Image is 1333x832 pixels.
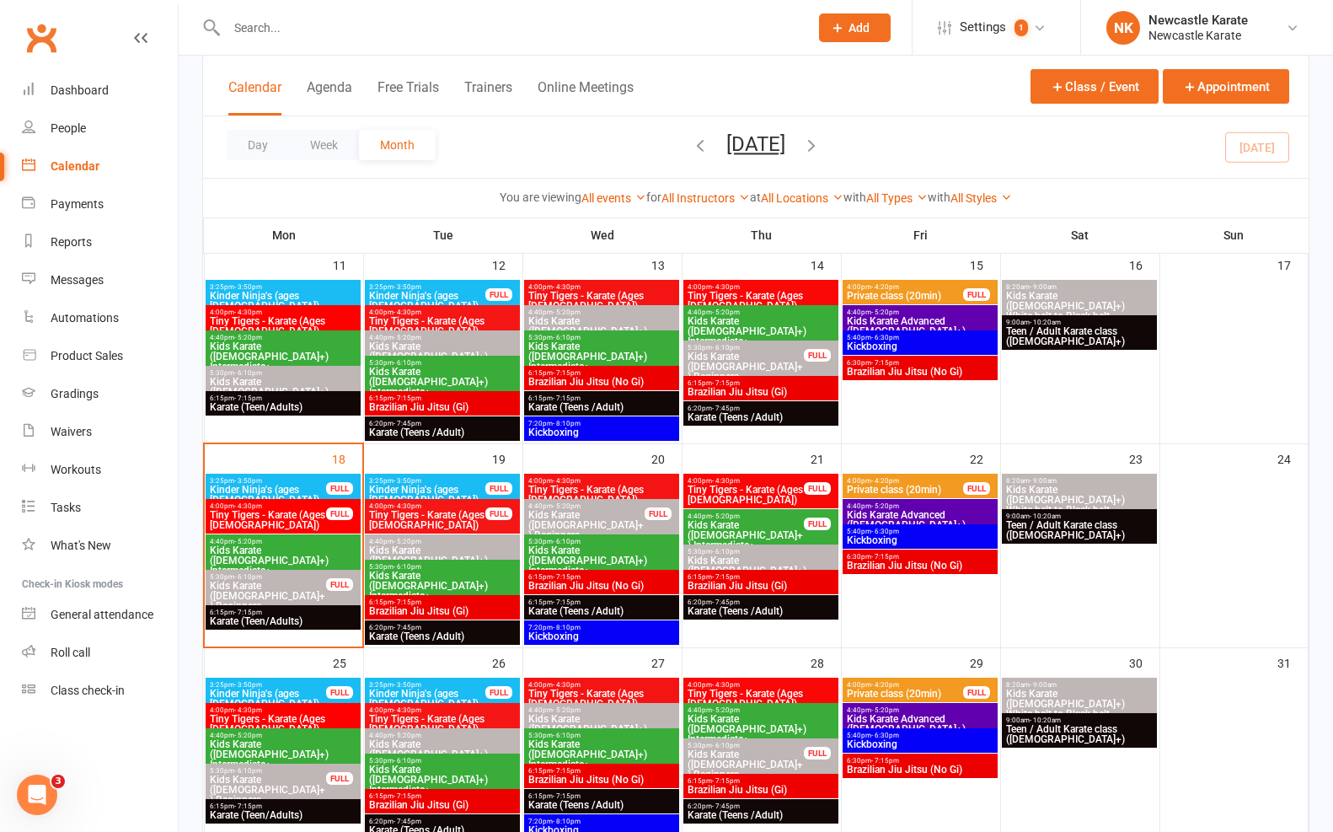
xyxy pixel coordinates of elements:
span: Kids Karate Advanced ([DEMOGRAPHIC_DATA]+) [846,510,994,530]
span: 4:00pm [527,477,676,485]
div: 13 [651,250,682,278]
span: - 4:30pm [393,502,421,510]
span: Tiny Tigers - Karate (Ages [DEMOGRAPHIC_DATA]) [209,316,357,336]
span: - 10:20am [1030,513,1061,520]
span: 4:40pm [687,706,835,714]
span: 6:15pm [527,599,676,606]
span: 5:30pm [368,563,517,571]
a: Messages [22,261,178,299]
span: 5:30pm [209,369,357,377]
span: - 4:30pm [393,706,421,714]
span: Kinder Ninja's (ages [DEMOGRAPHIC_DATA]) [368,485,486,505]
span: 4:40pm [368,538,517,545]
span: Kids Karate ([DEMOGRAPHIC_DATA]+) White belt to Black belt [1005,689,1154,719]
span: 5:40pm [846,528,994,535]
span: 5:30pm [527,334,676,341]
span: 5:30pm [527,538,676,545]
span: Karate (Teens /Adult) [368,427,517,437]
div: FULL [326,686,353,699]
div: 21 [811,444,841,472]
span: - 4:30pm [553,477,581,485]
a: Payments [22,185,178,223]
span: - 5:20pm [871,309,899,316]
div: 15 [970,250,1000,278]
span: - 7:15pm [712,379,740,387]
th: Sun [1159,217,1309,253]
span: 4:00pm [209,309,357,316]
button: Month [359,130,436,160]
span: 6:15pm [527,369,676,377]
div: 25 [333,648,363,676]
span: - 5:20pm [234,334,262,341]
a: General attendance kiosk mode [22,596,178,634]
div: 26 [492,648,522,676]
span: 6:15pm [368,395,517,402]
button: Week [289,130,359,160]
div: 22 [970,444,1000,472]
div: 29 [970,648,1000,676]
span: Karate (Teens /Adult) [527,606,676,616]
a: Gradings [22,375,178,413]
span: Brazilian Jiu Jitsu (Gi) [687,581,835,591]
div: Reports [51,235,92,249]
strong: at [750,191,761,204]
strong: for [646,191,661,204]
span: Brazilian Jiu Jitsu (No Gi) [527,377,676,387]
th: Tue [363,217,522,253]
span: Kids Karate ([DEMOGRAPHIC_DATA]+) Intermediate+ [527,341,676,372]
button: Online Meetings [538,79,634,115]
span: 6:15pm [209,609,357,616]
span: 8:20am [1005,283,1154,291]
span: Private class (20min) [846,291,964,301]
span: 3:25pm [368,477,486,485]
div: FULL [485,507,512,520]
span: - 7:45pm [712,599,740,606]
span: Karate (Teen/Adults) [209,616,357,626]
span: - 7:15pm [393,395,421,402]
div: Workouts [51,463,101,476]
a: Clubworx [20,17,62,59]
span: Kids Karate ([DEMOGRAPHIC_DATA]+) White belt to Black belt [1005,291,1154,321]
div: Messages [51,273,104,287]
div: FULL [485,288,512,301]
span: 7:20pm [527,420,676,427]
button: Day [227,130,289,160]
span: - 7:15pm [871,553,899,561]
span: 4:00pm [846,283,964,291]
span: Kids Karate ([DEMOGRAPHIC_DATA]+) Beginners [687,352,805,382]
span: - 6:10pm [553,334,581,341]
span: - 7:45pm [393,420,421,427]
span: Tiny Tigers - Karate (Ages [DEMOGRAPHIC_DATA]) [687,689,835,709]
span: 6:30pm [846,553,994,561]
span: - 4:30pm [712,283,740,291]
span: 3:25pm [368,283,486,291]
span: Kickboxing [846,341,994,352]
span: - 6:10pm [234,369,262,377]
span: Kids Karate ([DEMOGRAPHIC_DATA]+) Intermediate+ [209,341,357,372]
div: Calendar [51,159,99,173]
div: FULL [645,507,672,520]
span: 4:40pm [527,502,645,510]
span: Tiny Tigers - Karate (Ages [DEMOGRAPHIC_DATA]) [209,510,327,530]
div: FULL [804,518,831,530]
span: 6:15pm [527,573,676,581]
span: Kickboxing [527,427,676,437]
span: Kids Karate ([DEMOGRAPHIC_DATA]+) Intermediate+ [368,367,517,397]
span: 5:30pm [687,344,805,352]
span: 4:00pm [209,502,327,510]
span: Kids Karate ([DEMOGRAPHIC_DATA]+) Intermediate+ [209,545,357,576]
span: 4:40pm [527,309,676,316]
span: - 7:15pm [553,599,581,606]
span: 4:00pm [846,681,964,689]
span: - 5:20pm [712,513,740,520]
span: - 7:45pm [393,624,421,631]
iframe: Intercom live chat [17,775,57,815]
button: [DATE] [726,132,785,156]
div: 20 [651,444,682,472]
span: 4:00pm [846,477,964,485]
div: Product Sales [51,349,123,362]
span: Kickboxing [527,631,676,641]
strong: You are viewing [500,191,581,204]
button: Add [819,13,891,42]
span: Add [849,21,870,35]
